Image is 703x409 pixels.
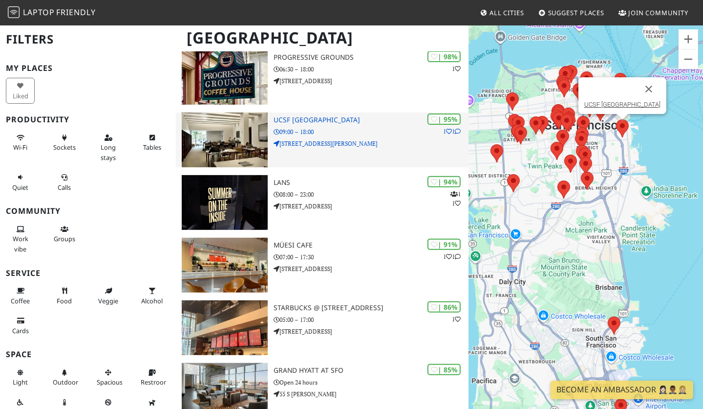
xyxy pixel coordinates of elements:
p: 1 1 [443,252,461,261]
h3: LANS [274,179,469,187]
span: Join Community [628,8,688,17]
button: Cards [6,313,35,339]
img: Starbucks @ 100 1st St [182,300,268,355]
p: 1 [452,64,461,73]
a: Progressive Grounds | 98% 1 Progressive Grounds 06:30 – 18:00 [STREET_ADDRESS] [176,50,469,105]
button: Outdoor [50,364,79,390]
h3: My Places [6,64,170,73]
button: Calls [50,169,79,195]
span: Stable Wi-Fi [13,143,27,152]
span: Natural light [13,378,28,386]
h1: [GEOGRAPHIC_DATA] [179,24,467,51]
h3: Community [6,206,170,216]
span: Outdoor area [53,378,78,386]
span: Suggest Places [548,8,605,17]
p: 08:00 – 23:00 [274,190,469,199]
p: [STREET_ADDRESS] [274,264,469,273]
button: Wi-Fi [6,130,35,156]
p: 1 1 [450,189,461,208]
p: [STREET_ADDRESS][PERSON_NAME] [274,139,469,148]
a: UCSF Mission Bay FAMRI Library | 95% 11 UCSF [GEOGRAPHIC_DATA] 09:00 – 18:00 [STREET_ADDRESS][PER... [176,113,469,167]
div: | 91% [427,239,461,250]
a: Müesi Cafe | 91% 11 Müesi Cafe 07:00 – 17:30 [STREET_ADDRESS] [176,238,469,293]
p: Open 24 hours [274,378,469,387]
span: Friendly [56,7,95,18]
button: Zoom out [679,49,698,69]
button: Zoom in [679,29,698,49]
p: 09:00 – 18:00 [274,127,469,136]
span: Coffee [11,296,30,305]
p: [STREET_ADDRESS] [274,327,469,336]
span: Spacious [97,378,123,386]
span: Restroom [141,378,170,386]
button: Long stays [94,130,123,165]
p: 05:00 – 17:00 [274,315,469,324]
span: Video/audio calls [58,183,71,192]
a: LANS | 94% 11 LANS 08:00 – 23:00 [STREET_ADDRESS] [176,175,469,230]
span: Power sockets [53,143,76,152]
span: Credit cards [12,326,29,335]
span: Quiet [12,183,28,192]
p: [STREET_ADDRESS] [274,76,469,86]
h2: Filters [6,24,170,54]
button: Alcohol [138,283,167,309]
a: All Cities [476,4,528,22]
h3: Müesi Cafe [274,241,469,250]
p: 06:30 – 18:00 [274,65,469,74]
button: Food [50,283,79,309]
h3: Service [6,269,170,278]
img: LANS [182,175,268,230]
span: Group tables [54,234,75,243]
button: Spacious [94,364,123,390]
button: Quiet [6,169,35,195]
div: | 86% [427,301,461,313]
a: Suggest Places [534,4,609,22]
div: | 85% [427,364,461,375]
span: Veggie [98,296,118,305]
a: Join Community [615,4,692,22]
p: [STREET_ADDRESS] [274,202,469,211]
span: Alcohol [141,296,163,305]
h3: Space [6,350,170,359]
img: Müesi Cafe [182,238,268,293]
button: Groups [50,221,79,247]
button: Sockets [50,130,79,156]
a: Starbucks @ 100 1st St | 86% 1 Starbucks @ [STREET_ADDRESS] 05:00 – 17:00 [STREET_ADDRESS] [176,300,469,355]
span: Work-friendly tables [143,143,161,152]
button: Restroom [138,364,167,390]
a: UCSF [GEOGRAPHIC_DATA] [584,101,660,108]
p: 07:00 – 17:30 [274,252,469,262]
span: Laptop [23,7,55,18]
h3: Grand Hyatt At SFO [274,366,469,375]
button: Close [637,77,660,101]
button: Tables [138,130,167,156]
h3: UCSF [GEOGRAPHIC_DATA] [274,116,469,124]
button: Work vibe [6,221,35,257]
span: People working [13,234,28,253]
span: Long stays [101,143,116,161]
button: Veggie [94,283,123,309]
span: All Cities [490,8,524,17]
p: 1 1 [443,127,461,136]
button: Coffee [6,283,35,309]
h3: Productivity [6,115,170,124]
p: 55 S [PERSON_NAME] [274,389,469,399]
img: LaptopFriendly [8,6,20,18]
button: Light [6,364,35,390]
a: LaptopFriendly LaptopFriendly [8,4,96,22]
div: | 94% [427,176,461,187]
img: UCSF Mission Bay FAMRI Library [182,113,268,167]
h3: Starbucks @ [STREET_ADDRESS] [274,304,469,312]
a: Become an Ambassador 🤵🏻‍♀️🤵🏾‍♂️🤵🏼‍♀️ [551,381,693,399]
img: Progressive Grounds [182,50,268,105]
p: 1 [452,315,461,324]
div: | 95% [427,114,461,125]
span: Food [57,296,72,305]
